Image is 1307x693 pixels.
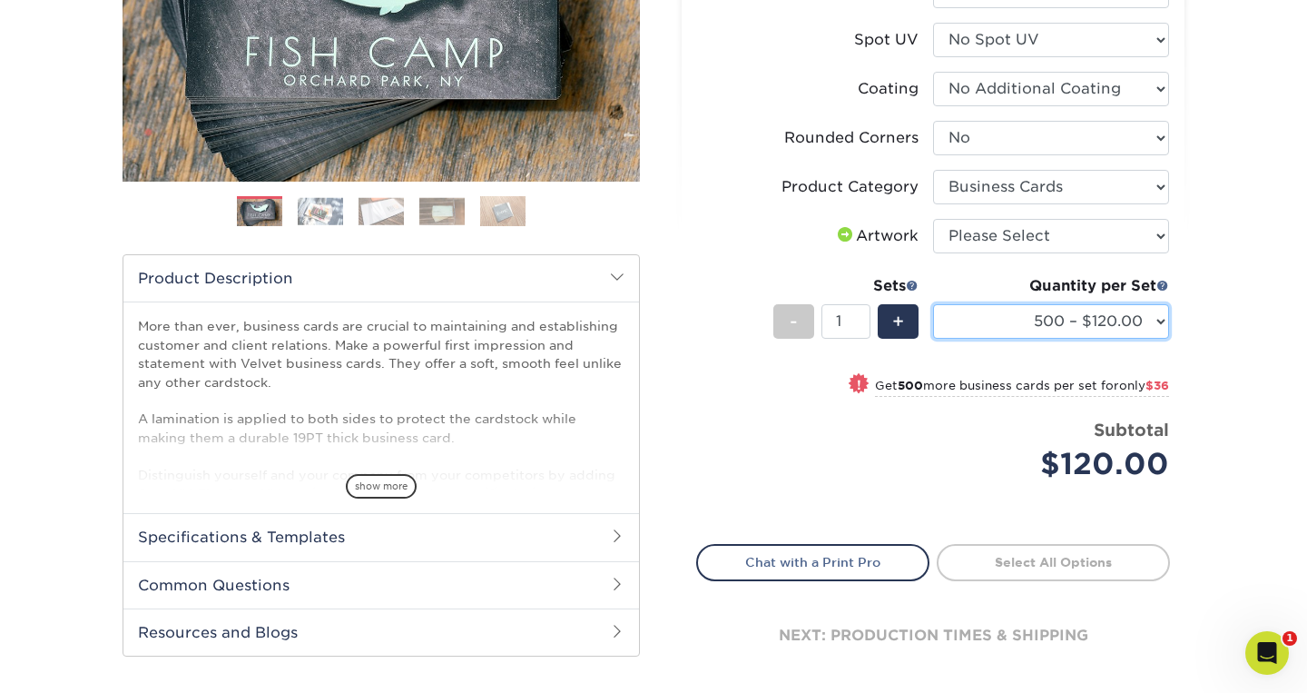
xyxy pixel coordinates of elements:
[123,513,639,560] h2: Specifications & Templates
[781,176,919,198] div: Product Category
[298,197,343,225] img: Business Cards 02
[1245,631,1289,675] iframe: Intercom live chat
[123,561,639,609] h2: Common Questions
[875,379,1169,397] small: Get more business cards per set for
[834,225,919,247] div: Artwork
[696,581,1170,690] div: next: production times & shipping
[1282,631,1297,646] span: 1
[1119,379,1169,392] span: only
[1094,420,1169,440] strong: Subtotal
[892,308,904,335] span: +
[5,638,154,687] iframe: Google Customer Reviews
[858,78,919,100] div: Coating
[854,29,919,51] div: Spot UV
[773,275,919,297] div: Sets
[480,195,526,227] img: Business Cards 05
[237,190,282,235] img: Business Cards 01
[790,308,798,335] span: -
[784,127,919,149] div: Rounded Corners
[138,317,624,613] p: More than ever, business cards are crucial to maintaining and establishing customer and client re...
[937,544,1170,580] a: Select All Options
[123,255,639,302] h2: Product Description
[1145,379,1169,392] span: $36
[898,379,923,392] strong: 500
[123,609,639,656] h2: Resources and Blogs
[359,197,404,225] img: Business Cards 03
[346,474,417,499] span: show more
[419,197,465,225] img: Business Cards 04
[947,442,1169,486] div: $120.00
[696,544,929,580] a: Chat with a Print Pro
[933,275,1169,297] div: Quantity per Set
[857,375,861,394] span: !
